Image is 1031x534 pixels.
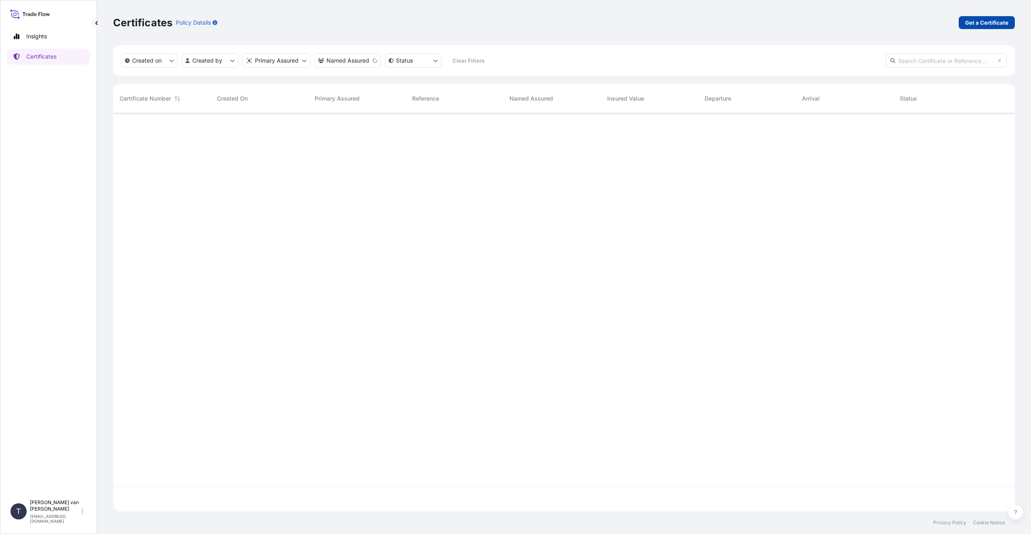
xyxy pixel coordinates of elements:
button: certificateStatus Filter options [385,53,442,68]
span: Status [900,95,917,103]
p: Certificates [113,16,173,29]
a: Insights [7,28,90,44]
p: Named Assured [326,57,369,65]
p: Certificates [26,53,57,61]
a: Certificates [7,48,90,65]
button: distributor Filter options [242,53,310,68]
span: Certificate Number [120,95,171,103]
button: Sort [173,94,182,103]
span: Reference [412,95,439,103]
span: Primary Assured [315,95,360,103]
span: Created On [217,95,248,103]
p: [PERSON_NAME] van [PERSON_NAME] [30,499,80,512]
span: Arrival [802,95,820,103]
button: createdBy Filter options [182,53,238,68]
a: Cookie Notice [973,519,1005,526]
p: Clear Filters [452,57,484,65]
button: createdOn Filter options [121,53,178,68]
a: Privacy Policy [933,519,966,526]
span: Insured Value [607,95,644,103]
p: Status [396,57,413,65]
a: Get a Certificate [959,16,1015,29]
span: T [16,507,21,515]
p: Get a Certificate [965,19,1008,27]
button: cargoOwner Filter options [314,53,381,68]
p: [EMAIL_ADDRESS][DOMAIN_NAME] [30,514,80,523]
input: Search Certificate or Reference... [886,53,1007,68]
p: Created by [192,57,222,65]
p: Created on [132,57,162,65]
span: Named Assured [509,95,553,103]
span: Departure [705,95,731,103]
p: Primary Assured [255,57,299,65]
p: Insights [26,32,47,40]
button: Clear Filters [446,54,491,67]
p: Policy Details [176,19,211,27]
